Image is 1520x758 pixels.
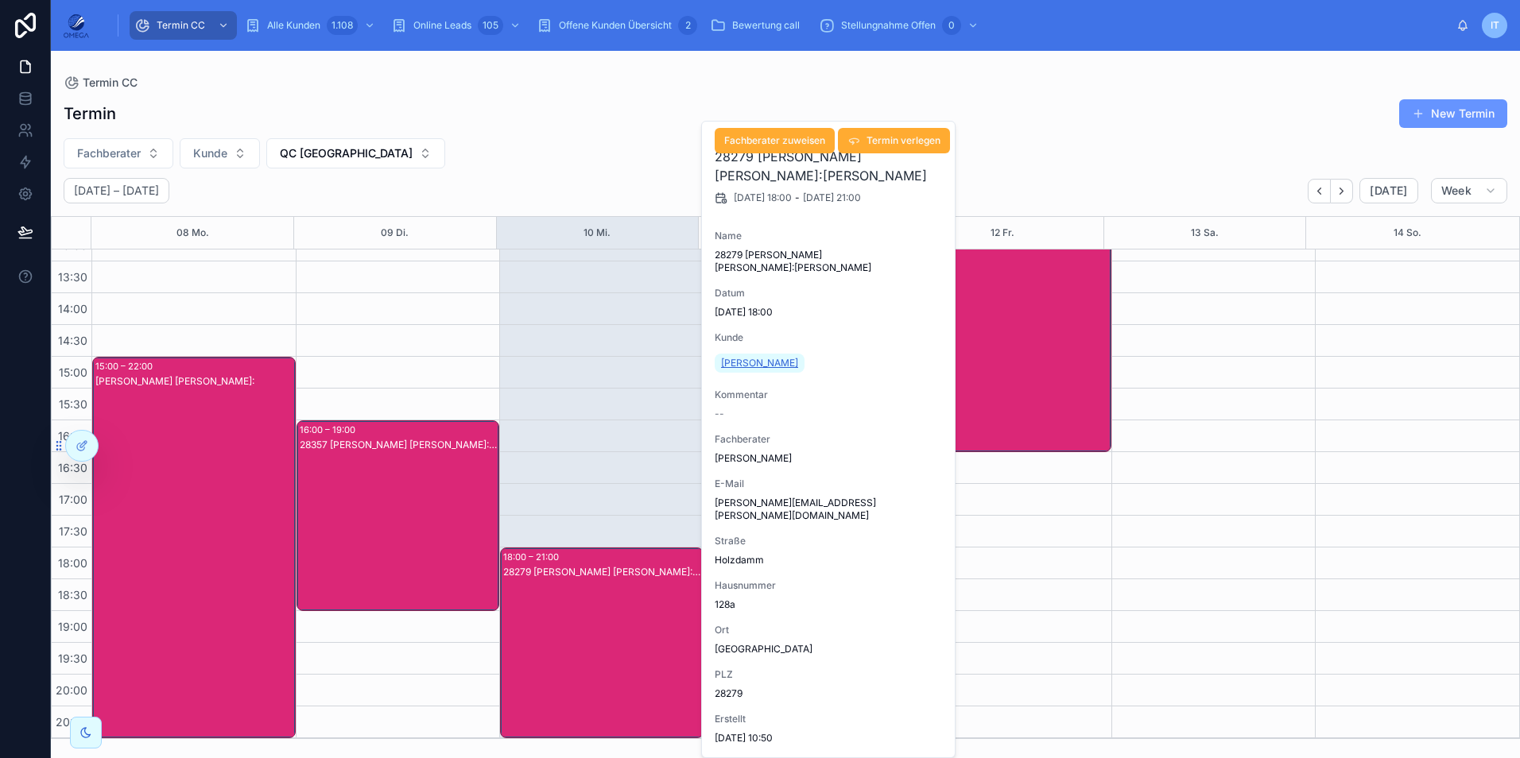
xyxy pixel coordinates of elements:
[838,128,950,153] button: Termin verlegen
[715,433,944,446] span: Fachberater
[300,439,498,451] div: 28357 [PERSON_NAME] [PERSON_NAME]:[PERSON_NAME]
[1191,217,1219,249] button: 13 Sa.
[478,16,503,35] div: 105
[715,147,944,185] h2: 28279 [PERSON_NAME] [PERSON_NAME]:[PERSON_NAME]
[715,554,944,567] span: Holzdamm
[795,191,800,204] span: -
[64,75,138,91] a: Termin CC
[55,397,91,411] span: 15:30
[55,365,91,379] span: 15:00
[942,16,961,35] div: 0
[841,19,936,32] span: Stellungnahme Offen
[64,102,116,125] h1: Termin
[413,19,471,32] span: Online Leads
[64,13,89,38] img: App logo
[715,389,944,401] span: Kommentar
[1491,19,1499,32] span: IT
[715,354,805,373] a: [PERSON_NAME]
[715,535,944,547] span: Straße
[991,217,1014,249] button: 12 Fr.
[266,138,445,168] button: Select Button
[715,732,944,744] span: [DATE] 10:50
[52,683,91,697] span: 20:00
[54,302,91,315] span: 14:00
[715,579,944,592] span: Hausnummer
[715,668,944,681] span: PLZ
[1359,178,1417,203] button: [DATE]
[64,138,173,168] button: Select Button
[93,358,295,737] div: 15:00 – 22:00[PERSON_NAME] [PERSON_NAME]:
[532,11,702,40] a: Offene Kunden Übersicht2
[77,145,141,161] span: Fachberater
[54,556,91,570] span: 18:00
[1308,179,1331,203] button: Back
[715,128,835,153] button: Fachberater zuweisen
[54,620,91,633] span: 19:00
[300,422,359,438] div: 16:00 – 19:00
[176,217,209,249] button: 08 Mo.
[54,429,91,443] span: 16:00
[54,588,91,601] span: 18:30
[705,11,811,40] a: Bewertung call
[734,191,792,204] span: [DATE] 18:00
[267,19,320,32] span: Alle Kunden
[130,11,237,40] a: Termin CC
[715,687,944,700] span: 28279
[715,331,944,344] span: Kunde
[715,408,724,420] span: --
[715,249,944,274] span: 28279 [PERSON_NAME] [PERSON_NAME]:[PERSON_NAME]
[715,598,944,611] span: 128a
[1370,184,1407,198] span: [DATE]
[715,478,944,490] span: E-Mail
[1441,184,1472,198] span: Week
[55,524,91,538] span: 17:30
[240,11,383,40] a: Alle Kunden1.108
[715,287,944,300] span: Datum
[52,715,91,729] span: 20:30
[559,19,672,32] span: Offene Kunden Übersicht
[503,549,563,565] div: 18:00 – 21:00
[715,713,944,725] span: Erstellt
[715,497,944,522] span: [PERSON_NAME][EMAIL_ADDRESS][PERSON_NAME][DOMAIN_NAME]
[102,8,1456,43] div: scrollable content
[54,270,91,284] span: 13:30
[95,358,157,374] div: 15:00 – 22:00
[157,19,205,32] span: Termin CC
[1394,217,1421,249] button: 14 So.
[732,19,800,32] span: Bewertung call
[74,183,159,199] h2: [DATE] – [DATE]
[95,375,294,388] div: [PERSON_NAME] [PERSON_NAME]:
[503,566,702,578] div: 28279 [PERSON_NAME] [PERSON_NAME]:[PERSON_NAME]
[867,134,940,147] span: Termin verlegen
[193,145,227,161] span: Kunde
[715,624,944,636] span: Ort
[724,134,825,147] span: Fachberater zuweisen
[386,11,529,40] a: Online Leads105
[803,191,861,204] span: [DATE] 21:00
[501,548,703,737] div: 18:00 – 21:0028279 [PERSON_NAME] [PERSON_NAME]:[PERSON_NAME]
[1431,178,1507,203] button: Week
[814,11,987,40] a: Stellungnahme Offen0
[54,238,91,252] span: 13:00
[381,217,409,249] button: 09 Di.
[297,421,499,610] div: 16:00 – 19:0028357 [PERSON_NAME] [PERSON_NAME]:[PERSON_NAME]
[715,643,944,656] span: [GEOGRAPHIC_DATA]
[54,334,91,347] span: 14:30
[180,138,260,168] button: Select Button
[1399,99,1507,128] button: New Termin
[1331,179,1353,203] button: Next
[83,75,138,91] span: Termin CC
[327,16,358,35] div: 1.108
[54,461,91,474] span: 16:30
[55,493,91,506] span: 17:00
[584,217,611,249] button: 10 Mi.
[54,652,91,665] span: 19:30
[715,452,792,465] span: [PERSON_NAME]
